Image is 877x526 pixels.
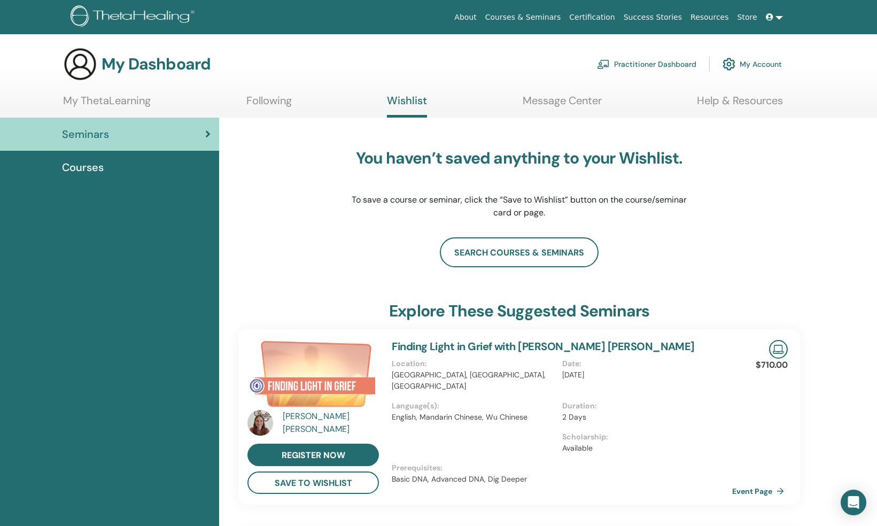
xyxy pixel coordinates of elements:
[392,462,732,474] p: Prerequisites :
[62,159,104,175] span: Courses
[392,369,555,392] p: [GEOGRAPHIC_DATA], [GEOGRAPHIC_DATA], [GEOGRAPHIC_DATA]
[247,410,273,436] img: default.jpg
[481,7,565,27] a: Courses & Seminars
[102,55,211,74] h3: My Dashboard
[62,126,109,142] span: Seminars
[71,5,198,29] img: logo.png
[597,59,610,69] img: chalkboard-teacher.svg
[440,237,599,267] a: search courses & seminars
[63,94,151,115] a: My ThetaLearning
[351,149,688,168] h3: You haven’t saved anything to your Wishlist.
[686,7,733,27] a: Resources
[387,94,427,118] a: Wishlist
[351,194,688,219] p: To save a course or seminar, click the “Save to Wishlist” button on the course/seminar card or page.
[562,369,726,381] p: [DATE]
[733,7,762,27] a: Store
[523,94,602,115] a: Message Center
[769,340,788,359] img: Live Online Seminar
[63,47,97,81] img: generic-user-icon.jpg
[392,358,555,369] p: Location :
[246,94,292,115] a: Following
[562,443,726,454] p: Available
[723,52,782,76] a: My Account
[562,431,726,443] p: Scholarship :
[247,444,379,466] a: register now
[392,412,555,423] p: English, Mandarin Chinese, Wu Chinese
[619,7,686,27] a: Success Stories
[756,359,788,372] p: $710.00
[732,483,788,499] a: Event Page
[392,339,695,353] a: Finding Light in Grief with [PERSON_NAME] [PERSON_NAME]
[565,7,619,27] a: Certification
[283,410,382,436] a: [PERSON_NAME] [PERSON_NAME]
[723,55,735,73] img: cog.svg
[389,301,649,321] h3: explore these suggested seminars
[247,340,379,413] img: Finding Light in Grief
[697,94,783,115] a: Help & Resources
[562,412,726,423] p: 2 Days
[247,471,379,494] button: save to wishlist
[450,7,480,27] a: About
[597,52,696,76] a: Practitioner Dashboard
[282,450,345,461] span: register now
[562,400,726,412] p: Duration :
[562,358,726,369] p: Date :
[841,490,866,515] div: Open Intercom Messenger
[392,474,732,485] p: Basic DNA, Advanced DNA, Dig Deeper
[392,400,555,412] p: Language(s) :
